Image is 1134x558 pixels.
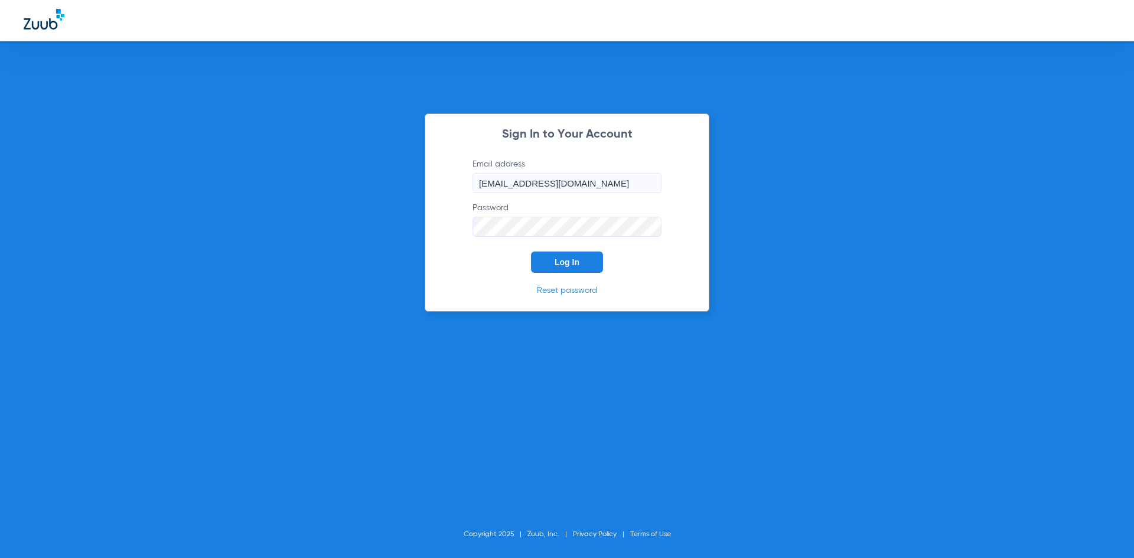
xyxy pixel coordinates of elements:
[555,257,579,267] span: Log In
[537,286,597,295] a: Reset password
[464,528,527,540] li: Copyright 2025
[531,252,603,273] button: Log In
[472,217,661,237] input: Password
[472,158,661,193] label: Email address
[24,9,64,30] img: Zuub Logo
[630,531,671,538] a: Terms of Use
[573,531,617,538] a: Privacy Policy
[472,173,661,193] input: Email address
[472,202,661,237] label: Password
[527,528,573,540] li: Zuub, Inc.
[455,129,679,141] h2: Sign In to Your Account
